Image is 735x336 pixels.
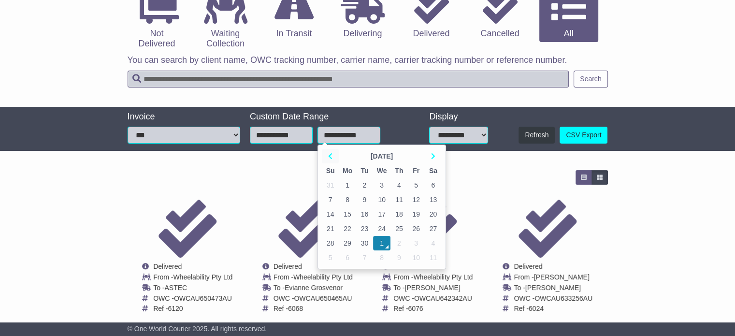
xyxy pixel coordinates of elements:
[373,192,390,207] td: 10
[322,236,339,250] td: 28
[373,178,390,192] td: 3
[534,294,592,302] span: OWCAU633256AU
[407,207,424,221] td: 19
[274,273,353,284] td: From -
[407,221,424,236] td: 26
[250,112,404,122] div: Custom Date Range
[153,284,232,294] td: To -
[574,71,607,88] button: Search
[153,273,232,284] td: From -
[339,178,356,192] td: 1
[425,221,442,236] td: 27
[128,112,241,122] div: Invoice
[274,305,353,313] td: Ref -
[373,236,390,250] td: 1
[293,273,353,281] span: Wheelability Pty Ltd
[514,284,592,294] td: To -
[165,284,187,292] span: ASTEC
[168,305,183,312] span: 6120
[274,263,302,270] span: Delivered
[390,207,407,221] td: 18
[339,221,356,236] td: 22
[390,192,407,207] td: 11
[514,305,592,313] td: Ref -
[519,127,555,144] button: Refresh
[373,163,390,178] th: We
[174,294,232,302] span: OWCAU650473AU
[514,263,542,270] span: Delivered
[339,149,424,163] th: Select Month
[425,192,442,207] td: 13
[393,273,473,284] td: From -
[274,294,353,305] td: OWC -
[356,163,373,178] th: Tu
[408,305,423,312] span: 6076
[294,294,352,302] span: OWCAU650465AU
[288,305,303,312] span: 6068
[425,207,442,221] td: 20
[414,294,472,302] span: OWCAU642342AU
[356,236,373,250] td: 30
[339,236,356,250] td: 29
[356,192,373,207] td: 9
[425,178,442,192] td: 6
[390,178,407,192] td: 4
[425,236,442,250] td: 4
[339,207,356,221] td: 15
[322,221,339,236] td: 21
[153,263,182,270] span: Delivered
[356,178,373,192] td: 2
[356,250,373,265] td: 7
[534,273,590,281] span: [PERSON_NAME]
[405,284,461,292] span: [PERSON_NAME]
[153,294,232,305] td: OWC -
[356,207,373,221] td: 16
[407,192,424,207] td: 12
[322,192,339,207] td: 7
[128,55,608,66] p: You can search by client name, OWC tracking number, carrier name, carrier tracking number or refe...
[390,236,407,250] td: 2
[390,163,407,178] th: Th
[429,112,488,122] div: Display
[407,163,424,178] th: Fr
[285,284,343,292] span: Evianne Grosvenor
[407,178,424,192] td: 5
[407,236,424,250] td: 3
[514,273,592,284] td: From -
[322,163,339,178] th: Su
[407,250,424,265] td: 10
[525,284,581,292] span: [PERSON_NAME]
[393,305,473,313] td: Ref -
[153,305,232,313] td: Ref -
[322,207,339,221] td: 14
[390,221,407,236] td: 25
[322,178,339,192] td: 31
[339,163,356,178] th: Mo
[413,273,473,281] span: Wheelability Pty Ltd
[274,284,353,294] td: To -
[529,305,544,312] span: 6024
[339,250,356,265] td: 6
[560,127,607,144] a: CSV Export
[390,250,407,265] td: 9
[322,250,339,265] td: 5
[393,294,473,305] td: OWC -
[339,192,356,207] td: 8
[425,163,442,178] th: Sa
[373,221,390,236] td: 24
[356,221,373,236] td: 23
[128,325,267,333] span: © One World Courier 2025. All rights reserved.
[373,207,390,221] td: 17
[373,250,390,265] td: 8
[173,273,232,281] span: Wheelability Pty Ltd
[425,250,442,265] td: 11
[393,284,473,294] td: To -
[514,294,592,305] td: OWC -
